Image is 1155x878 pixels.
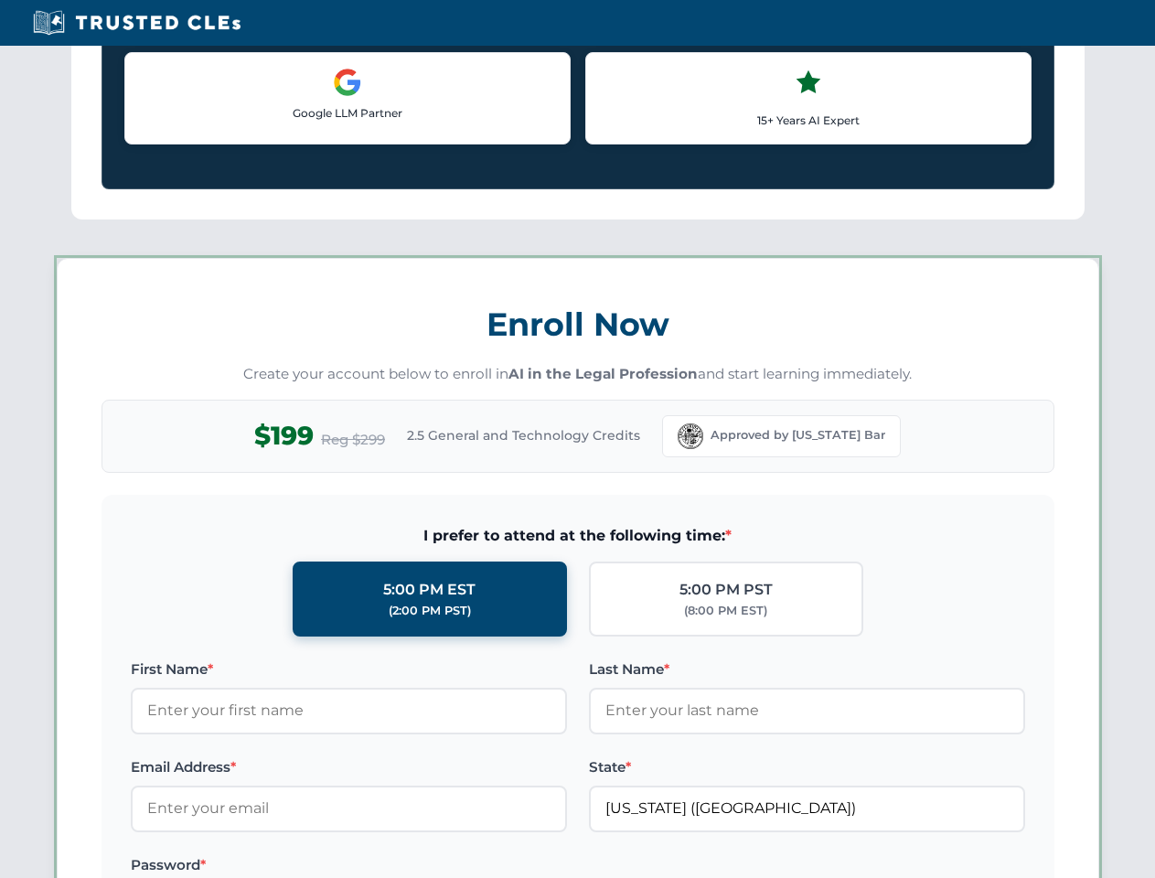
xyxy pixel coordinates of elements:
span: Approved by [US_STATE] Bar [711,426,885,444]
label: State [589,756,1025,778]
label: Password [131,854,567,876]
span: $199 [254,415,314,456]
p: 15+ Years AI Expert [601,112,1016,129]
div: (8:00 PM EST) [684,602,767,620]
input: Enter your email [131,786,567,831]
label: Last Name [589,658,1025,680]
label: First Name [131,658,567,680]
strong: AI in the Legal Profession [508,365,698,382]
span: I prefer to attend at the following time: [131,524,1025,548]
h3: Enroll Now [102,295,1054,353]
p: Google LLM Partner [140,104,555,122]
label: Email Address [131,756,567,778]
p: Create your account below to enroll in and start learning immediately. [102,364,1054,385]
div: (2:00 PM PST) [389,602,471,620]
input: Enter your first name [131,688,567,733]
input: Enter your last name [589,688,1025,733]
img: Florida Bar [678,423,703,449]
span: 2.5 General and Technology Credits [407,425,640,445]
input: Florida (FL) [589,786,1025,831]
div: 5:00 PM EST [383,578,476,602]
div: 5:00 PM PST [679,578,773,602]
img: Google [333,68,362,97]
img: Trusted CLEs [27,9,246,37]
span: Reg $299 [321,429,385,451]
